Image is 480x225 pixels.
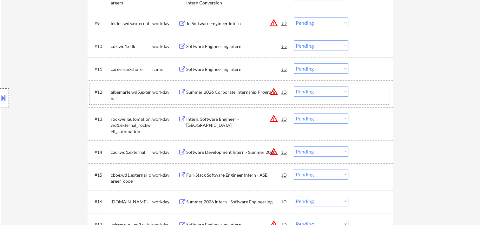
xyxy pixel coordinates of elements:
[111,89,152,101] div: albemarle.wd5.external
[152,20,178,27] div: workday
[281,169,288,181] div: JD
[281,113,288,125] div: JD
[152,89,178,95] div: workday
[186,149,282,155] div: Software Development Intern - Summer 2026
[111,199,152,205] div: [DOMAIN_NAME]
[152,66,178,72] div: icims
[186,43,282,50] div: Software Engineering Intern
[152,199,178,205] div: workday
[281,40,288,52] div: JD
[152,172,178,178] div: workday
[95,172,106,178] div: #15
[152,149,178,155] div: workday
[269,87,278,96] button: warning_amber
[186,20,282,27] div: Jr. Software Engineer Intern
[281,146,288,158] div: JD
[152,43,178,50] div: workday
[186,116,282,128] div: Intern, Software Engineer - [GEOGRAPHIC_DATA]
[281,17,288,29] div: JD
[111,43,152,50] div: cdk.wd1.cdk
[111,149,152,155] div: caci.wd1.external
[186,199,282,205] div: Summer 2026 Intern - Software Engineering
[281,196,288,207] div: JD
[111,66,152,72] div: careersus-shure
[269,147,278,156] button: warning_amber
[269,114,278,123] button: warning_amber
[111,116,152,135] div: rockwellautomation.wd1.external_rockwell_automation
[95,199,106,205] div: #16
[186,172,282,178] div: Full-Stack Software Engineer Intern - ASE
[95,20,106,27] div: #9
[186,89,282,95] div: Summer 2026 Corporate Internship Program
[111,20,152,27] div: leidos.wd5.external
[186,66,282,72] div: Software Engineering Intern
[281,86,288,98] div: JD
[152,116,178,122] div: workday
[111,172,152,184] div: cboe.wd1.external_career_cboe
[269,18,278,27] button: warning_amber
[281,63,288,75] div: JD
